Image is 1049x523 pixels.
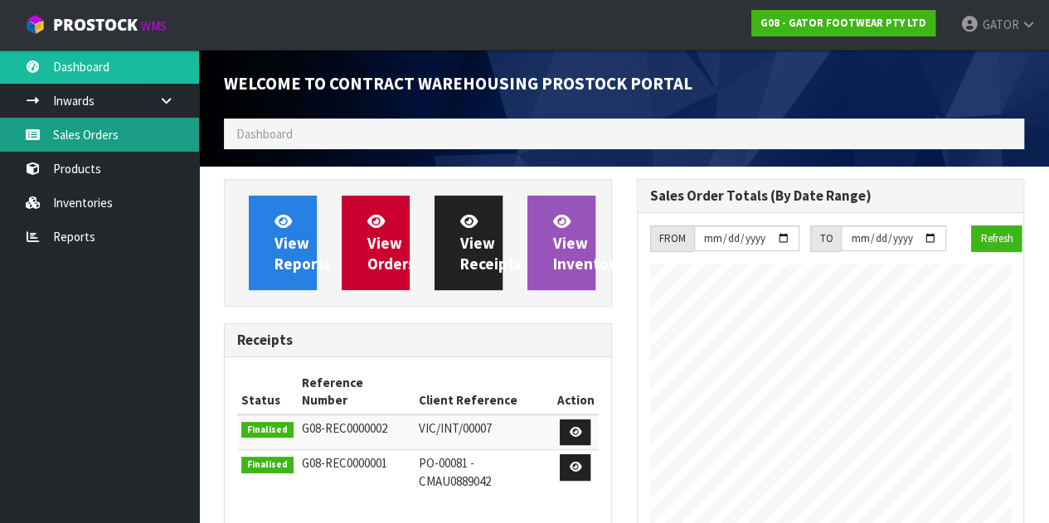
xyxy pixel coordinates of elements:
[342,196,410,290] a: ViewOrders
[460,211,522,274] span: View Receipts
[236,126,293,142] span: Dashboard
[237,370,298,414] th: Status
[224,73,692,94] span: Welcome to Contract Warehousing ProStock Portal
[141,18,167,34] small: WMS
[971,225,1022,252] button: Refresh
[249,196,317,290] a: ViewReports
[415,370,552,414] th: Client Reference
[25,14,46,35] img: cube-alt.png
[419,455,491,488] span: PO-00081 - CMAU0889042
[552,370,598,414] th: Action
[982,17,1018,32] span: GATOR
[237,332,599,348] h3: Receipts
[298,370,415,414] th: Reference Number
[650,188,1012,204] h3: Sales Order Totals (By Date Range)
[241,457,294,473] span: Finalised
[53,14,138,36] span: ProStock
[419,420,492,436] span: VIC/INT/00007
[435,196,503,290] a: ViewReceipts
[274,211,331,274] span: View Reports
[302,455,387,471] span: G08-REC0000001
[650,225,694,252] div: FROM
[810,225,841,252] div: TO
[527,196,595,290] a: ViewInventory
[760,16,926,30] strong: G08 - GATOR FOOTWEAR PTY LTD
[367,211,415,274] span: View Orders
[553,211,623,274] span: View Inventory
[241,422,294,438] span: Finalised
[302,420,387,436] span: G08-REC0000002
